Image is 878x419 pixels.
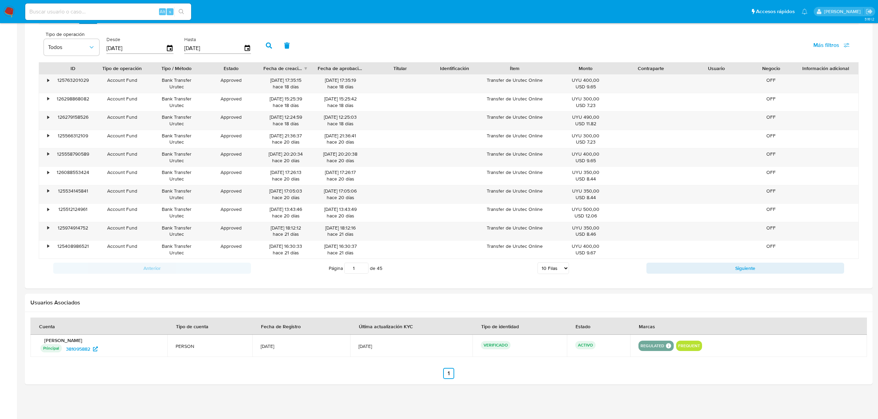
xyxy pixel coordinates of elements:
a: Salir [866,8,873,15]
span: Alt [160,8,165,15]
button: search-icon [174,7,188,17]
p: agustin.duran@mercadolibre.com [824,8,863,15]
h2: Usuarios Asociados [30,299,867,306]
a: Notificaciones [802,9,807,14]
span: s [169,8,171,15]
input: Buscar usuario o caso... [25,7,191,16]
span: 3.161.2 [865,16,875,22]
span: Accesos rápidos [756,8,795,15]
